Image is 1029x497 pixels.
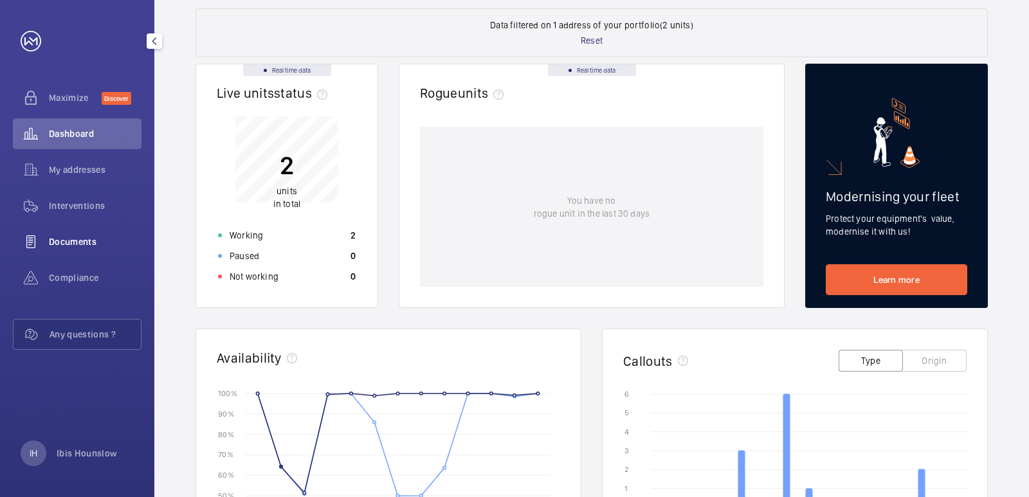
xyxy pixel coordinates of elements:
p: Data filtered on 1 address of your portfolio (2 units) [490,19,693,32]
span: Any questions ? [50,328,141,341]
h2: Callouts [623,353,673,369]
text: 1 [624,484,628,493]
p: Not working [230,270,278,283]
button: Type [839,350,903,372]
span: Documents [49,235,141,248]
span: Interventions [49,199,141,212]
div: Real time data [243,64,331,76]
p: IH [30,447,37,460]
text: 6 [624,390,629,399]
a: Learn more [826,264,967,295]
text: 2 [624,465,628,474]
text: 80 % [218,429,234,438]
h2: Availability [217,350,282,366]
p: Protect your equipment's value, modernise it with us! [826,212,967,238]
p: Ibis Hounslow [57,447,117,460]
p: 0 [351,249,356,262]
h2: Live units [217,85,332,101]
p: Paused [230,249,259,262]
span: status [274,85,332,101]
span: units [277,186,297,196]
span: Compliance [49,271,141,284]
h2: Rogue [420,85,509,101]
text: 4 [624,428,629,437]
span: Discover [102,92,131,105]
span: My addresses [49,163,141,176]
text: 5 [624,408,629,417]
span: Maximize [49,91,102,104]
p: in total [273,185,300,210]
div: Real time data [548,64,636,76]
p: 0 [351,270,356,283]
h2: Modernising your fleet [826,188,967,204]
span: Dashboard [49,127,141,140]
text: 70 % [218,450,233,459]
p: 2 [351,229,356,242]
p: Reset [581,34,603,47]
text: 100 % [218,388,237,397]
text: 90 % [218,409,234,418]
p: You have no rogue unit in the last 30 days [534,194,650,220]
img: marketing-card.svg [873,98,920,168]
text: 60 % [218,471,234,480]
p: Working [230,229,263,242]
text: 3 [624,446,629,455]
button: Origin [902,350,967,372]
span: units [458,85,509,101]
p: 2 [273,149,300,181]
